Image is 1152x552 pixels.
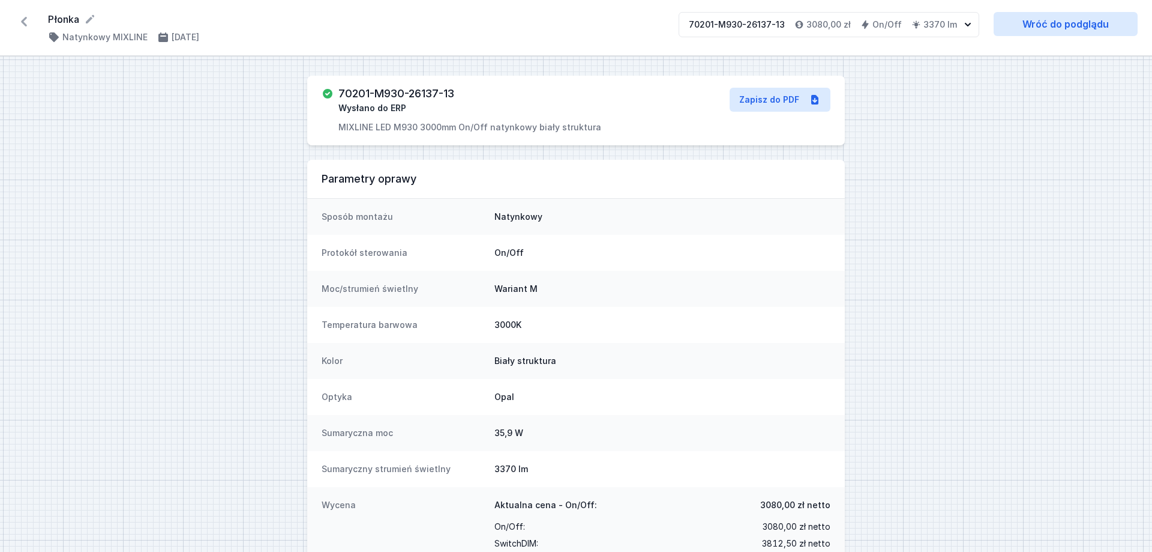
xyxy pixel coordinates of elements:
span: 3080,00 zł netto [763,518,830,535]
a: Wróć do podglądu [994,12,1138,36]
dd: Biały struktura [494,355,830,367]
dt: Temperatura barwowa [322,319,485,331]
button: 70201-M930-26137-133080,00 złOn/Off3370 lm [679,12,979,37]
dd: Natynkowy [494,211,830,223]
span: Wysłano do ERP [338,102,406,114]
h3: 70201-M930-26137-13 [338,88,454,100]
span: SwitchDIM : [494,535,538,552]
h4: 3370 lm [923,19,957,31]
span: Aktualna cena - On/Off: [494,499,597,511]
h4: [DATE] [172,31,199,43]
span: On/Off : [494,518,525,535]
dd: Opal [494,391,830,403]
h4: 3080,00 zł [806,19,851,31]
h4: Natynkowy MIXLINE [62,31,148,43]
form: Płonka [48,12,664,26]
h4: On/Off [872,19,902,31]
dt: Sposób montażu [322,211,485,223]
a: Zapisz do PDF [730,88,830,112]
dt: Optyka [322,391,485,403]
dt: Protokół sterowania [322,247,485,259]
dt: Sumaryczny strumień świetlny [322,463,485,475]
dd: On/Off [494,247,830,259]
span: 3812,50 zł netto [762,535,830,552]
dd: Wariant M [494,283,830,295]
div: 70201-M930-26137-13 [689,19,785,31]
button: Edytuj nazwę projektu [84,13,96,25]
dd: 3370 lm [494,463,830,475]
dt: Kolor [322,355,485,367]
h3: Parametry oprawy [322,172,830,186]
span: 3080,00 zł netto [760,499,830,511]
p: MIXLINE LED M930 3000mm On/Off natynkowy biały struktura [338,121,601,133]
dt: Moc/strumień świetlny [322,283,485,295]
dt: Sumaryczna moc [322,427,485,439]
dd: 35,9 W [494,427,830,439]
dd: 3000K [494,319,830,331]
